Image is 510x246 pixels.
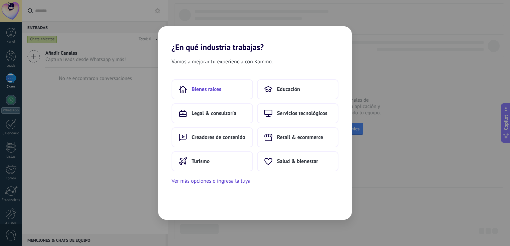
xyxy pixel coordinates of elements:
span: Bienes raíces [192,86,221,93]
button: Creadores de contenido [172,127,253,147]
span: Creadores de contenido [192,134,245,141]
button: Bienes raíces [172,79,253,99]
button: Retail & ecommerce [257,127,338,147]
span: Legal & consultoría [192,110,236,117]
button: Ver más opciones o ingresa la tuya [172,177,250,185]
span: Servicios tecnológicos [277,110,327,117]
button: Turismo [172,151,253,171]
span: Turismo [192,158,210,165]
span: Educación [277,86,300,93]
button: Salud & bienestar [257,151,338,171]
span: Salud & bienestar [277,158,318,165]
span: Vamos a mejorar tu experiencia con Kommo. [172,57,273,66]
button: Legal & consultoría [172,103,253,123]
span: Retail & ecommerce [277,134,323,141]
button: Servicios tecnológicos [257,103,338,123]
h2: ¿En qué industria trabajas? [158,26,352,52]
button: Educación [257,79,338,99]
